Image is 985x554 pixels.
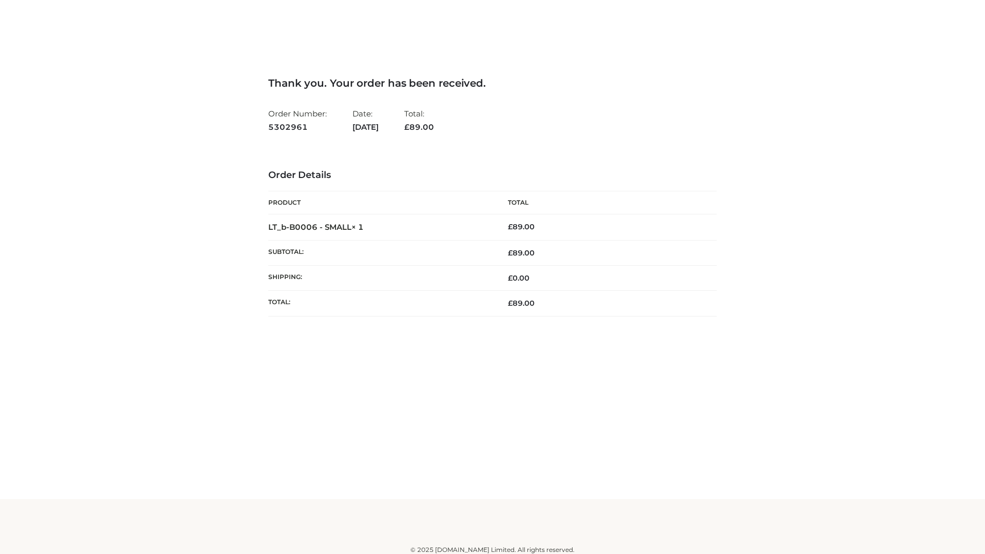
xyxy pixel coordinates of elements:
[404,122,434,132] span: 89.00
[508,222,535,231] bdi: 89.00
[351,222,364,232] strong: × 1
[508,222,513,231] span: £
[268,266,493,291] th: Shipping:
[268,222,364,232] strong: LT_b-B0006 - SMALL
[268,105,327,136] li: Order Number:
[404,105,434,136] li: Total:
[508,273,513,283] span: £
[268,291,493,316] th: Total:
[508,299,535,308] span: 89.00
[268,77,717,89] h3: Thank you. Your order has been received.
[508,299,513,308] span: £
[508,273,529,283] bdi: 0.00
[508,248,535,258] span: 89.00
[268,240,493,265] th: Subtotal:
[493,191,717,214] th: Total
[352,121,379,134] strong: [DATE]
[268,121,327,134] strong: 5302961
[352,105,379,136] li: Date:
[268,191,493,214] th: Product
[268,170,717,181] h3: Order Details
[508,248,513,258] span: £
[404,122,409,132] span: £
